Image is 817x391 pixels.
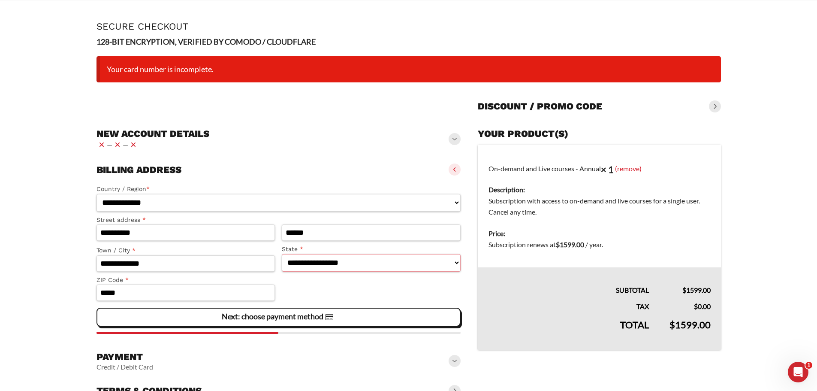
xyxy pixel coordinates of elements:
[96,215,275,225] label: Street address
[478,267,659,296] th: Subtotal
[96,139,209,150] vaadin-horizontal-layout: — —
[488,195,710,218] dd: Subscription with access to on-demand and live courses for a single user. Cancel any time.
[669,319,711,330] bdi: 1599.00
[694,302,698,310] span: $
[96,164,181,176] h3: Billing address
[556,240,560,249] span: $
[96,363,153,371] vaadin-horizontal-layout: Credit / Debit Card
[585,240,602,249] span: / year
[478,296,659,312] th: Tax
[682,286,711,294] bdi: 1599.00
[96,246,275,255] label: Town / City
[615,164,642,173] a: (remove)
[96,351,153,363] h3: Payment
[96,128,209,140] h3: New account details
[96,56,721,82] li: Your card number is incomplete.
[805,362,812,369] span: 1
[788,362,808,382] iframe: Intercom live chat
[488,240,603,249] span: Subscription renews at .
[96,184,461,194] label: Country / Region
[96,308,461,327] vaadin-button: Next: choose payment method
[669,319,675,330] span: $
[96,21,721,32] h1: Secure Checkout
[682,286,686,294] span: $
[478,100,602,112] h3: Discount / promo code
[488,228,710,239] dt: Price:
[488,184,710,195] dt: Description:
[478,312,659,350] th: Total
[694,302,711,310] bdi: 0.00
[282,244,461,254] label: State
[96,275,275,285] label: ZIP Code
[478,145,721,223] td: On-demand and Live courses - Annual
[556,240,584,249] bdi: 1599.00
[96,37,316,46] strong: 128-BIT ENCRYPTION, VERIFIED BY COMODO / CLOUDFLARE
[601,164,614,175] strong: × 1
